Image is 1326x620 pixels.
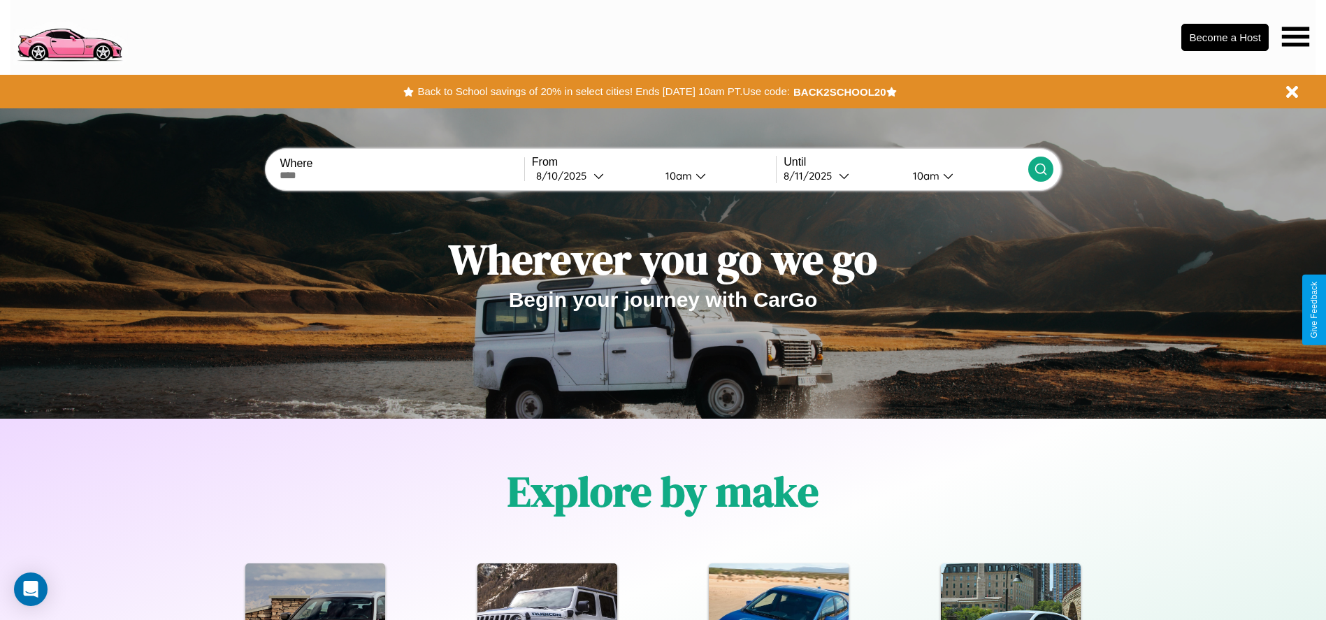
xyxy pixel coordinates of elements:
[793,86,886,98] b: BACK2SCHOOL20
[532,168,654,183] button: 8/10/2025
[906,169,943,182] div: 10am
[658,169,696,182] div: 10am
[1309,282,1319,338] div: Give Feedback
[14,572,48,606] div: Open Intercom Messenger
[507,463,819,520] h1: Explore by make
[654,168,777,183] button: 10am
[1181,24,1269,51] button: Become a Host
[784,156,1028,168] label: Until
[10,7,128,65] img: logo
[784,169,839,182] div: 8 / 11 / 2025
[414,82,793,101] button: Back to School savings of 20% in select cities! Ends [DATE] 10am PT.Use code:
[902,168,1028,183] button: 10am
[536,169,593,182] div: 8 / 10 / 2025
[280,157,524,170] label: Where
[532,156,776,168] label: From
